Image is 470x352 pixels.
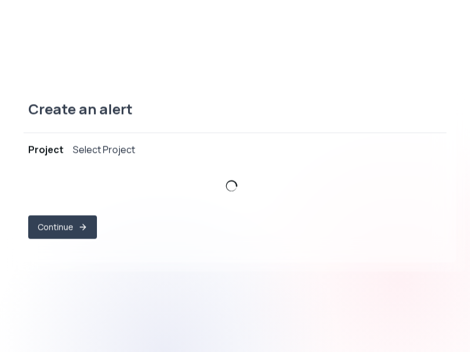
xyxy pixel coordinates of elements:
button: ProjectSelect Project [28,133,442,166]
div: Project [28,142,63,156]
button: Continue [28,215,97,239]
div: ProjectSelect Project [28,166,442,253]
div: Select Project [73,142,135,156]
div: Create an alert [23,99,446,133]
